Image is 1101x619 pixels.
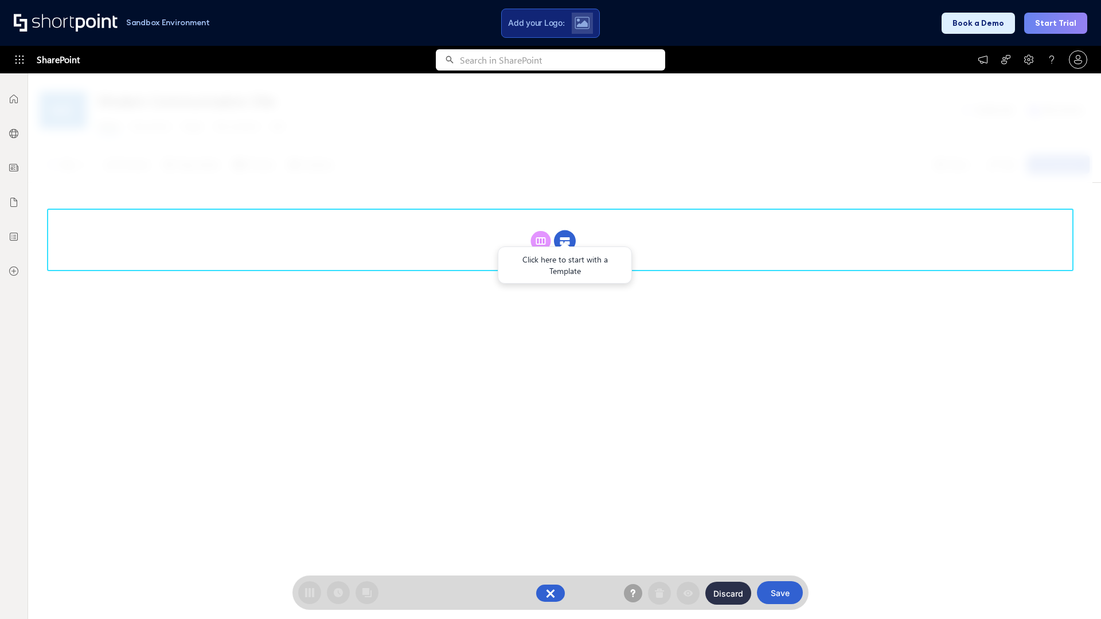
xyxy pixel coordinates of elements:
[508,18,564,28] span: Add your Logo:
[575,17,589,29] img: Upload logo
[1024,13,1087,34] button: Start Trial
[1044,564,1101,619] iframe: Chat Widget
[37,46,80,73] span: SharePoint
[460,49,665,70] input: Search in SharePoint
[757,581,803,604] button: Save
[126,19,210,26] h1: Sandbox Environment
[705,582,751,605] button: Discard
[942,13,1015,34] button: Book a Demo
